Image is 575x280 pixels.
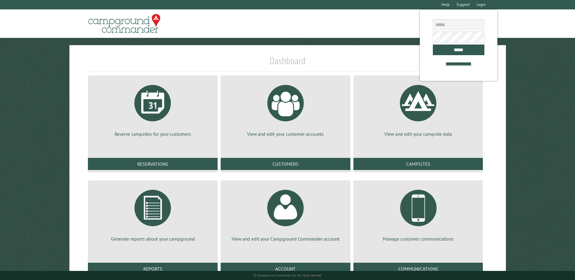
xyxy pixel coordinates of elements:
[361,235,476,242] p: Manage customer communications
[228,235,343,242] p: View and edit your Campground Commander account
[228,131,343,137] p: View and edit your customer accounts
[95,235,210,242] p: Generate reports about your campground
[253,273,322,277] small: © Campground Commander LLC. All rights reserved.
[221,158,350,170] a: Customers
[353,158,483,170] a: Campsites
[221,263,350,275] a: Account
[86,12,162,35] img: Campground Commander
[95,80,210,137] a: Reserve campsites for your customers
[228,185,343,242] a: View and edit your Campground Commander account
[88,158,218,170] a: Reservations
[353,263,483,275] a: Communications
[361,80,476,137] a: View and edit your campsite data
[88,263,218,275] a: Reports
[361,131,476,137] p: View and edit your campsite data
[361,185,476,242] a: Manage customer communications
[95,131,210,137] p: Reserve campsites for your customers
[95,185,210,242] a: Generate reports about your campground
[228,80,343,137] a: View and edit your customer accounts
[86,55,488,72] h1: Dashboard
